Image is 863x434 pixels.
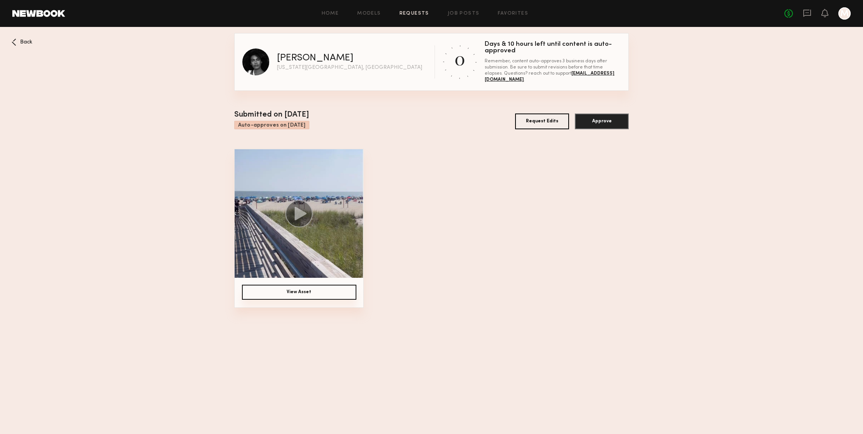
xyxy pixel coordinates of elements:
[485,41,621,54] div: Days & 10 hours left until content is auto-approved
[242,285,356,300] button: View Asset
[575,114,629,129] button: Approve
[234,121,309,129] div: Auto-approves on [DATE]
[485,58,621,83] div: Remember, content auto-approves 3 business days after submission. Be sure to submit revisions bef...
[357,11,381,16] a: Models
[242,48,269,75] img: Ashley C profile picture.
[498,11,528,16] a: Favorites
[448,11,480,16] a: Job Posts
[20,40,32,45] span: Back
[277,53,353,63] div: [PERSON_NAME]
[515,114,569,129] button: Request Edits
[277,65,422,70] div: [US_STATE][GEOGRAPHIC_DATA], [GEOGRAPHIC_DATA]
[322,11,339,16] a: Home
[400,11,429,16] a: Requests
[234,109,309,121] div: Submitted on [DATE]
[455,47,465,70] div: 0
[235,149,363,278] img: Asset
[838,7,851,20] a: M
